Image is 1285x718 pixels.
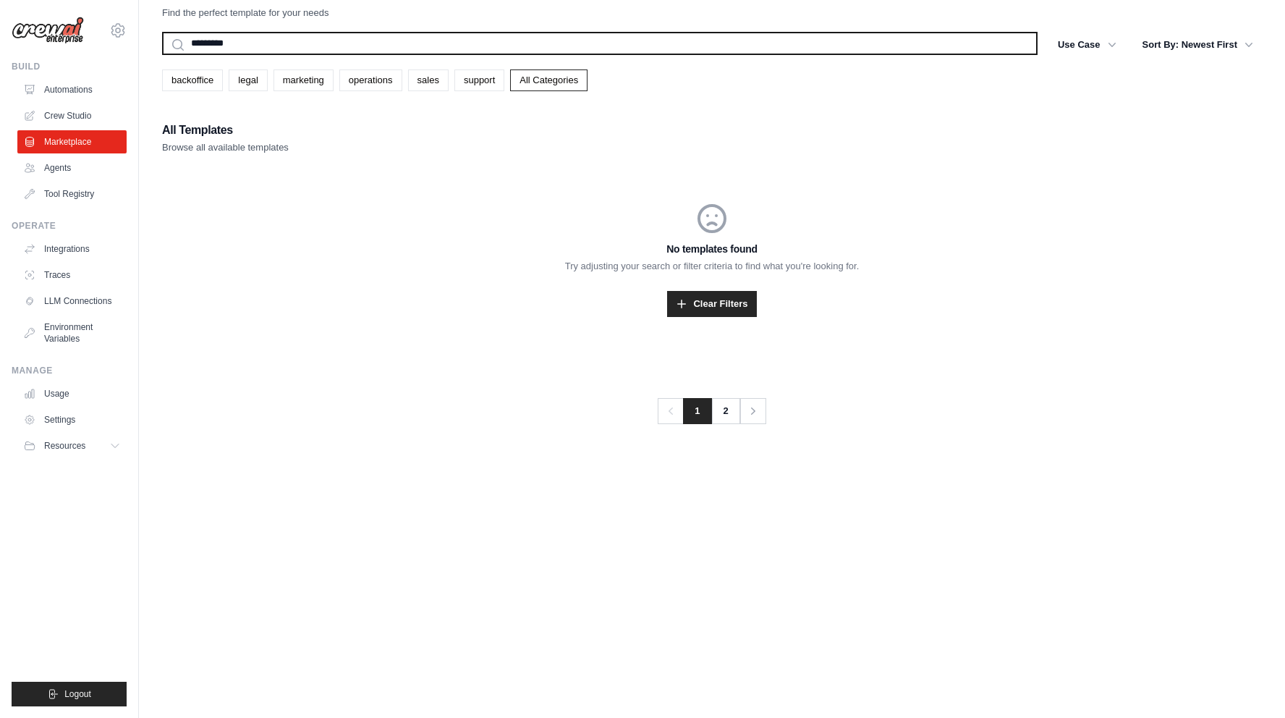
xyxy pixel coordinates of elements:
[658,398,766,424] nav: Pagination
[162,120,289,140] h2: All Templates
[17,237,127,261] a: Integrations
[17,382,127,405] a: Usage
[17,408,127,431] a: Settings
[162,140,289,155] p: Browse all available templates
[17,182,127,206] a: Tool Registry
[162,6,329,20] p: Find the perfect template for your needs
[162,259,1262,274] p: Try adjusting your search or filter criteria to find what you're looking for.
[12,17,84,44] img: Logo
[667,291,756,317] a: Clear Filters
[17,263,127,287] a: Traces
[12,682,127,706] button: Logout
[12,220,127,232] div: Operate
[273,69,334,91] a: marketing
[17,130,127,153] a: Marketplace
[711,398,740,424] a: 2
[229,69,267,91] a: legal
[17,104,127,127] a: Crew Studio
[12,365,127,376] div: Manage
[454,69,504,91] a: support
[339,69,402,91] a: operations
[12,61,127,72] div: Build
[162,242,1262,256] h3: No templates found
[1134,32,1262,58] button: Sort By: Newest First
[17,290,127,313] a: LLM Connections
[408,69,449,91] a: sales
[1049,32,1125,58] button: Use Case
[17,156,127,179] a: Agents
[64,688,91,700] span: Logout
[17,434,127,457] button: Resources
[683,398,711,424] span: 1
[44,440,85,452] span: Resources
[510,69,588,91] a: All Categories
[17,78,127,101] a: Automations
[162,69,223,91] a: backoffice
[17,316,127,350] a: Environment Variables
